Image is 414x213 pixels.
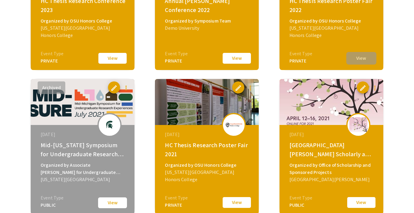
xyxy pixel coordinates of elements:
[289,176,375,183] div: [GEOGRAPHIC_DATA][PERSON_NAME]
[100,117,119,132] img: midsure2021_eventLogo_5e385d_.png
[41,202,63,209] div: PUBLIC
[165,202,188,209] div: PRIVATE
[97,197,128,209] button: View
[357,81,369,93] button: edit
[289,202,312,209] div: PUBLIC
[165,17,250,25] div: Organized by Symposium Team
[289,131,375,138] div: [DATE]
[349,117,367,132] img: fhsuscad_eventLogo.png
[289,17,375,25] div: Organized by OSU Honors College
[222,52,252,65] button: View
[165,162,250,169] div: Organized by OSU Honors College
[97,52,128,65] button: View
[371,84,378,92] mat-icon: more_vert
[41,131,126,138] div: [DATE]
[359,84,366,92] span: edit
[289,50,312,57] div: Event Type
[289,25,375,39] div: [US_STATE][GEOGRAPHIC_DATA] Honors College
[41,57,63,65] div: PRIVATE
[165,131,250,138] div: [DATE]
[165,25,250,32] div: Demo University
[165,194,188,202] div: Event Type
[289,57,312,65] div: PRIVATE
[155,79,259,125] img: hc-thesis-research-poster-fair-2021_eventCoverPhoto_c5748a__thumb.jpg
[41,25,126,39] div: [US_STATE][GEOGRAPHIC_DATA] Honors College
[232,81,244,93] button: edit
[5,186,26,208] iframe: Chat
[225,122,243,128] img: hc-thesis-research-poster-fair-2021_eventLogo_61367d_.png
[289,162,375,176] div: Organized by Office of Scholarship and Sponsored Projects
[346,52,376,65] button: View
[41,141,126,159] div: Mid-[US_STATE] Symposium for Undergraduate Research Experiences
[165,169,250,183] div: [US_STATE][GEOGRAPHIC_DATA] Honors College
[110,84,118,92] span: edit
[41,194,63,202] div: Event Type
[222,196,252,209] button: View
[289,194,312,202] div: Event Type
[122,84,130,92] mat-icon: more_vert
[108,81,120,93] button: edit
[235,84,242,92] span: edit
[165,141,250,159] div: HC Thesis Research Poster Fair 2021
[38,81,65,94] button: Archived
[165,50,188,57] div: Event Type
[346,196,376,209] button: View
[41,176,126,183] div: [US_STATE][GEOGRAPHIC_DATA]
[247,84,254,92] mat-icon: more_vert
[280,79,383,125] img: fhsuscad_eventCoverPhoto_thumb.jpg
[41,17,126,25] div: Organized by OSU Honors College
[41,162,126,176] div: Organized by Associate [PERSON_NAME] for Undergraduate Education
[31,79,134,125] img: midsure2021_eventCoverPhoto_cd7eeb__thumb.png
[165,57,188,65] div: PRIVATE
[41,50,63,57] div: Event Type
[289,141,375,159] div: [GEOGRAPHIC_DATA][PERSON_NAME] Scholarly and Creative Activities Day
